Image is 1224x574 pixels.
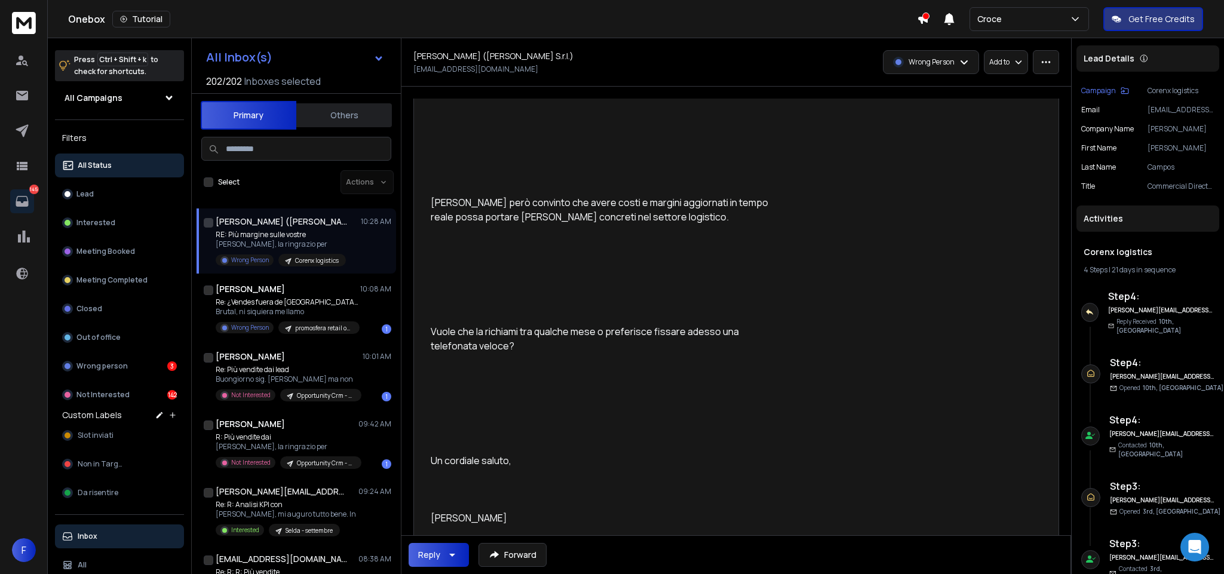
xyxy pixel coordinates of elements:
[218,177,240,187] label: Select
[909,57,955,67] p: Wrong Person
[431,324,780,353] p: Vuole che la richiami tra qualche mese o preferisce fissare adesso una telefonata veloce?
[206,74,242,88] span: 202 / 202
[1081,105,1100,115] p: Email
[78,161,112,170] p: All Status
[216,375,359,384] p: Buongiorno sig. [PERSON_NAME] ma non
[1148,105,1214,115] p: [EMAIL_ADDRESS][DOMAIN_NAME]
[97,53,148,66] span: Ctrl + Shift + k
[1128,13,1195,25] p: Get Free Credits
[76,390,130,400] p: Not Interested
[74,54,158,78] p: Press to check for shortcuts.
[1119,383,1223,392] p: Opened
[76,189,94,199] p: Lead
[55,452,184,476] button: Non in Target
[1148,86,1214,96] p: Corenx logistics
[1108,289,1224,303] h6: Step 4 :
[431,195,780,224] p: [PERSON_NAME] però convinto che avere costi e margini aggiornati in tempo reale possa portare [PE...
[1143,507,1220,515] span: 3rd, [GEOGRAPHIC_DATA]
[1081,124,1134,134] p: Company Name
[1148,162,1214,172] p: Campos
[1081,143,1116,153] p: First Name
[78,560,87,570] p: All
[1081,86,1129,96] button: Campaign
[286,526,333,535] p: Selda - settembre
[1148,182,1214,191] p: Commercial Director & International Market Development
[1081,86,1116,96] p: Campaign
[231,391,271,400] p: Not Interested
[1109,553,1214,562] h6: [PERSON_NAME][EMAIL_ADDRESS][DOMAIN_NAME]
[55,354,184,378] button: Wrong person3
[358,554,391,564] p: 08:38 AM
[216,432,359,442] p: R: Più vendite dai
[62,409,122,421] h3: Custom Labels
[216,230,346,240] p: RE: Più margine sulle vostre
[216,486,347,498] h1: [PERSON_NAME][EMAIL_ADDRESS][DOMAIN_NAME]
[55,211,184,235] button: Interested
[1084,53,1134,65] p: Lead Details
[296,102,392,128] button: Others
[431,453,780,468] p: Un cordiale saluto,
[216,365,359,375] p: Re: Più vendite dai lead
[1109,536,1224,551] h6: Step 3 :
[55,86,184,110] button: All Campaigns
[1180,533,1209,561] div: Open Intercom Messenger
[76,275,148,285] p: Meeting Completed
[431,511,780,525] p: [PERSON_NAME]
[55,240,184,263] button: Meeting Booked
[382,324,391,334] div: 1
[78,488,118,498] span: Da risentire
[201,101,296,130] button: Primary
[478,543,547,567] button: Forward
[231,256,269,265] p: Wrong Person
[413,50,573,62] h1: [PERSON_NAME] ([PERSON_NAME] S.r.l.)
[76,304,102,314] p: Closed
[1148,143,1214,153] p: [PERSON_NAME]
[55,383,184,407] button: Not Interested142
[360,284,391,294] p: 10:08 AM
[216,216,347,228] h1: [PERSON_NAME] ([PERSON_NAME] S.r.l.)
[216,442,359,452] p: [PERSON_NAME], la ringrazio per
[76,218,115,228] p: Interested
[1076,205,1219,232] div: Activities
[1119,507,1220,516] p: Opened
[1108,306,1213,315] h6: [PERSON_NAME][EMAIL_ADDRESS][DOMAIN_NAME]
[382,392,391,401] div: 1
[358,419,391,429] p: 09:42 AM
[68,11,917,27] div: Onebox
[295,256,339,265] p: Corenx logistics
[29,185,39,194] p: 145
[55,297,184,321] button: Closed
[231,458,271,467] p: Not Interested
[78,431,113,440] span: Slot inviati
[216,283,285,295] h1: [PERSON_NAME]
[216,351,285,363] h1: [PERSON_NAME]
[216,297,359,307] p: Re: ¿Vendes fuera de [GEOGRAPHIC_DATA]?
[55,182,184,206] button: Lead
[231,323,269,332] p: Wrong Person
[12,538,36,562] button: F
[1110,372,1214,381] h6: [PERSON_NAME][EMAIL_ADDRESS][DOMAIN_NAME]
[55,524,184,548] button: Inbox
[382,459,391,469] div: 1
[418,549,440,561] div: Reply
[112,11,170,27] button: Tutorial
[409,543,469,567] button: Reply
[1084,246,1212,258] h1: Corenx logistics
[76,247,135,256] p: Meeting Booked
[1112,265,1176,275] span: 21 days in sequence
[78,532,97,541] p: Inbox
[216,418,285,430] h1: [PERSON_NAME]
[55,423,184,447] button: Slot inviati
[231,526,259,535] p: Interested
[1110,479,1220,493] h6: Step 3 :
[1084,265,1212,275] div: |
[55,154,184,177] button: All Status
[1116,317,1224,335] p: Reply Received
[216,509,356,519] p: [PERSON_NAME], mi auguro tutto bene. In
[363,352,391,361] p: 10:01 AM
[167,361,177,371] div: 3
[413,65,538,74] p: [EMAIL_ADDRESS][DOMAIN_NAME]
[295,324,352,333] p: promosfera retail ottobre
[977,13,1007,25] p: Croce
